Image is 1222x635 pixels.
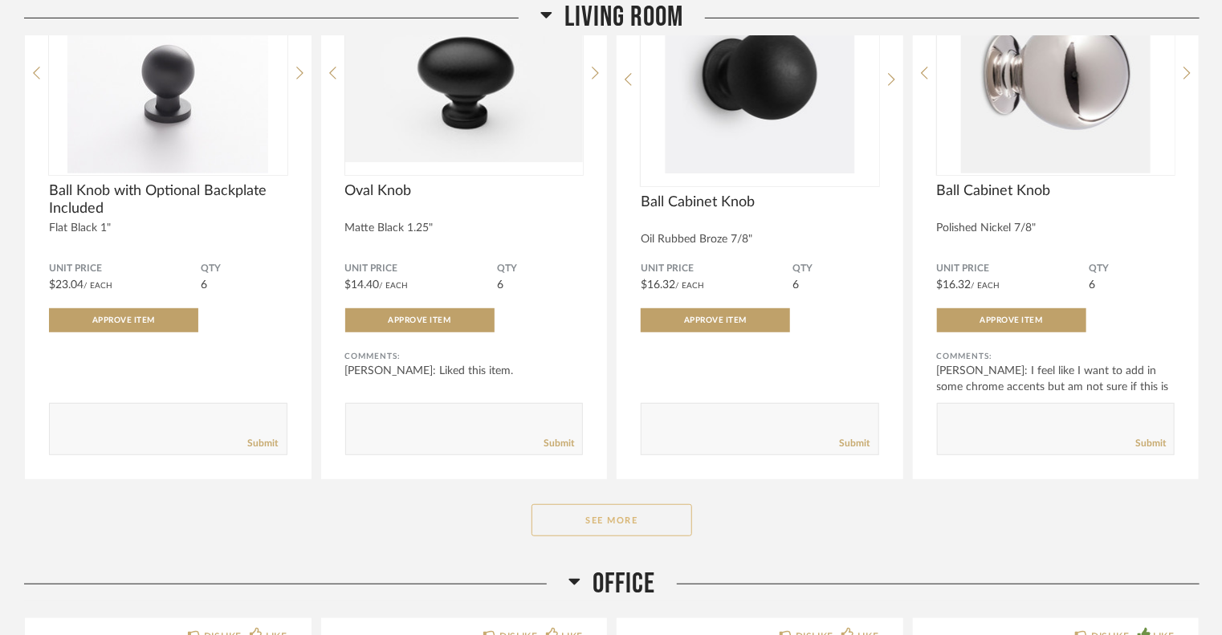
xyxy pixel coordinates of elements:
[1089,279,1095,291] span: 6
[202,263,287,275] span: QTY
[937,263,1090,275] span: Unit Price
[84,282,112,290] span: / Each
[980,316,1043,324] span: Approve Item
[49,279,84,291] span: $23.04
[345,182,584,200] span: Oval Knob
[684,316,747,324] span: Approve Item
[380,282,409,290] span: / Each
[532,504,692,536] button: See More
[49,222,287,235] div: Flat Black 1"
[641,233,879,246] div: Oil Rubbed Broze 7/8"
[1089,263,1175,275] span: QTY
[937,363,1175,411] div: [PERSON_NAME]: I feel like I want to add in some chrome accents but am not sure if this is the pl...
[641,263,793,275] span: Unit Price
[937,279,971,291] span: $16.32
[345,348,584,364] div: Comments:
[202,279,208,291] span: 6
[1135,437,1166,450] a: Submit
[937,182,1175,200] span: Ball Cabinet Knob
[345,222,584,235] div: Matte Black 1.25"
[49,182,287,218] span: Ball Knob with Optional Backplate Included
[793,279,800,291] span: 6
[840,437,870,450] a: Submit
[641,193,879,211] span: Ball Cabinet Knob
[971,282,1000,290] span: / Each
[497,263,583,275] span: QTY
[345,279,380,291] span: $14.40
[641,308,790,332] button: Approve Item
[345,308,495,332] button: Approve Item
[92,316,155,324] span: Approve Item
[497,279,503,291] span: 6
[389,316,451,324] span: Approve Item
[49,308,198,332] button: Approve Item
[49,263,202,275] span: Unit Price
[937,348,1175,364] div: Comments:
[345,263,498,275] span: Unit Price
[248,437,279,450] a: Submit
[593,567,655,601] span: Office
[937,222,1175,235] div: Polished Nickel 7/8"
[544,437,574,450] a: Submit
[641,279,675,291] span: $16.32
[675,282,704,290] span: / Each
[345,363,584,379] div: [PERSON_NAME]: Liked this item.
[793,263,879,275] span: QTY
[937,308,1086,332] button: Approve Item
